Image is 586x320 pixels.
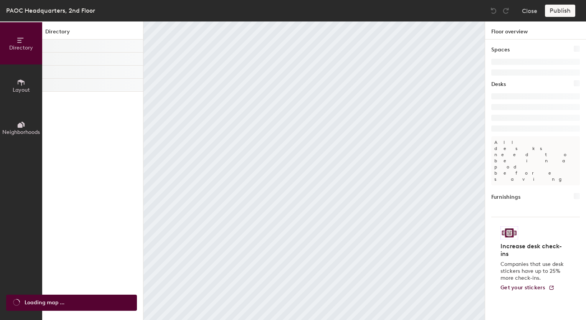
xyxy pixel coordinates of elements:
img: Sticker logo [500,226,518,239]
h1: Spaces [491,46,510,54]
span: Layout [13,87,30,93]
p: Companies that use desk stickers have up to 25% more check-ins. [500,261,566,282]
h1: Desks [491,80,506,89]
img: Undo [490,7,497,15]
h4: Increase desk check-ins [500,242,566,258]
h1: Furnishings [491,193,520,201]
h1: Floor overview [485,21,586,40]
span: Get your stickers [500,284,545,291]
p: All desks need to be in a pod before saving [491,136,580,185]
img: Redo [502,7,510,15]
div: PAOC Headquarters, 2nd Floor [6,6,95,15]
span: Neighborhoods [2,129,40,135]
canvas: Map [143,21,485,320]
h1: Directory [42,28,143,40]
button: Close [522,5,537,17]
span: Directory [9,45,33,51]
a: Get your stickers [500,285,555,291]
span: Loading map ... [25,299,64,307]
